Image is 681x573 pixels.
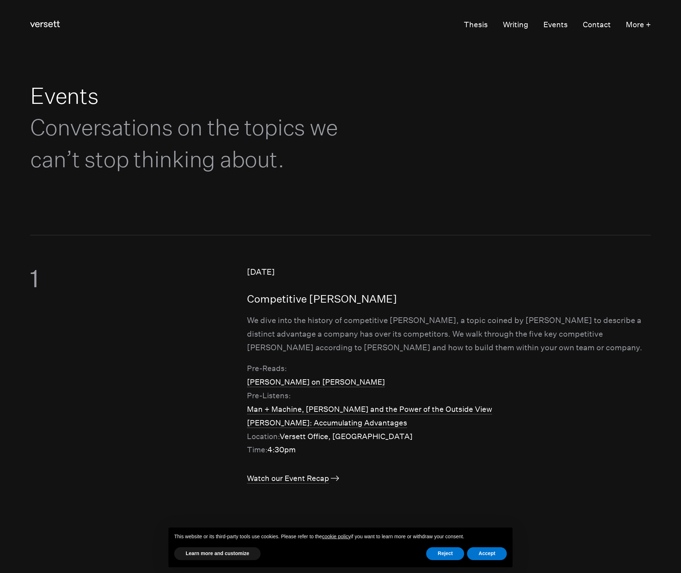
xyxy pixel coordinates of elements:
button: Reject [426,547,464,560]
a: [PERSON_NAME]: Accumulating Advantages [247,418,407,428]
div: Pre-Listens: [247,389,651,403]
a: cookie policy [322,534,351,539]
div: This website or its third-party tools use cookies. Please refer to the if you want to learn more ... [168,528,513,546]
p: [DATE] [247,265,651,279]
a: Writing [503,18,528,32]
p: We dive into the history of competitive [PERSON_NAME], a topic coined by [PERSON_NAME] to describ... [247,314,651,354]
span: Conversations on the topics we can’t stop thinking about. [30,114,338,172]
h4: Competitive [PERSON_NAME] [247,292,651,306]
div: 4:30pm [247,443,651,457]
a: Events [543,18,568,32]
a: Contact [583,18,611,32]
div: Pre-Reads: [247,362,651,375]
div: Versett Office, [GEOGRAPHIC_DATA] [247,430,651,443]
span: Time: [247,445,267,454]
a: [PERSON_NAME] on [PERSON_NAME] [247,377,385,387]
span: Location: [247,432,280,441]
a: Watch our Event Recap [247,474,329,483]
button: Learn more and customize [174,547,261,560]
button: More + [626,18,651,32]
a: Man + Machine, [PERSON_NAME] and the Power of the Outside View [247,405,492,414]
button: Accept [467,547,507,560]
a: Thesis [464,18,488,32]
h1: Events [30,80,392,175]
